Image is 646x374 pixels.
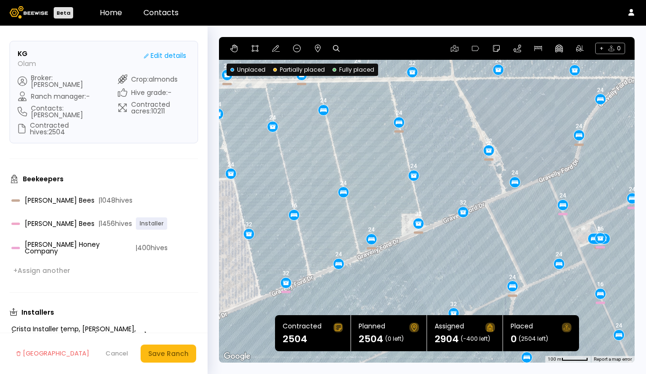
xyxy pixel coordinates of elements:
[98,220,132,227] span: | 1456 hives
[575,123,582,130] div: 24
[21,309,54,316] h3: Installers
[415,211,422,217] div: 32
[230,65,266,74] div: Unplaced
[450,301,457,308] div: 32
[135,244,168,251] span: | 400 hives
[105,349,128,358] div: Cancel
[408,60,415,66] div: 32
[335,251,342,258] div: 24
[9,264,74,277] button: +Assign another
[283,323,322,332] div: Contracted
[410,163,417,169] div: 24
[597,225,604,232] div: 16
[511,334,517,344] h1: 0
[18,75,99,88] div: Broker : [PERSON_NAME]
[509,274,515,280] div: 24
[18,105,99,118] div: Contacts : [PERSON_NAME]
[148,348,189,359] div: Save Ranch
[144,51,186,61] div: Edit details
[511,323,533,332] div: Placed
[9,6,48,19] img: Beewise logo
[23,176,64,182] h3: Beekeepers
[629,186,636,193] div: 24
[221,350,253,363] a: Open this area in Google Maps (opens a new window)
[143,7,179,18] a: Contacts
[11,217,168,230] div: [PERSON_NAME] Bees
[227,161,234,168] div: 24
[283,334,307,344] h1: 2504
[559,192,566,199] div: 24
[597,281,603,288] div: 16
[332,65,374,74] div: Fully placed
[141,345,196,363] button: Save Ranch
[9,239,198,256] div: [PERSON_NAME] Honey Company|400hives
[359,334,383,344] h1: 2504
[594,356,632,362] a: Report a map error
[461,336,490,342] span: (-400 left)
[9,324,198,354] div: Crista Installer temp, [PERSON_NAME], [PERSON_NAME] installer, [PERSON_NAME], [PERSON_NAME], [PER...
[291,202,297,209] div: 16
[269,114,276,121] div: 24
[9,215,198,232] div: [PERSON_NAME] Bees|1456hivesInstaller
[221,350,253,363] img: Google
[595,43,625,54] span: + 0
[13,266,70,275] div: + Assign another
[495,57,502,64] div: 24
[512,169,518,176] div: 24
[519,336,548,342] span: (2504 left)
[18,92,99,101] div: Ranch manager : -
[548,356,561,362] span: 100 m
[597,87,603,93] div: 24
[118,101,190,114] div: Contracted acres : 10211
[396,110,402,116] div: 24
[556,251,562,258] div: 24
[485,138,492,144] div: 32
[98,197,133,204] span: | 1048 hives
[11,241,168,254] div: [PERSON_NAME] Honey Company
[368,226,375,233] div: 24
[54,7,73,19] div: Beta
[18,122,99,135] div: Contracted hives : 2504
[340,180,347,187] div: 24
[273,65,325,74] div: Partially placed
[435,334,459,344] h1: 2904
[359,323,385,332] div: Planned
[320,97,326,104] div: 24
[545,356,591,363] button: Map Scale: 100 m per 52 pixels
[100,7,122,18] a: Home
[9,193,198,208] div: [PERSON_NAME] Bees|1048hives
[298,63,304,69] div: 32
[385,336,404,342] span: (0 left)
[616,322,622,329] div: 24
[16,349,89,358] div: [GEOGRAPHIC_DATA]
[11,345,94,363] button: [GEOGRAPHIC_DATA]
[571,58,578,65] div: 32
[140,49,190,63] button: Edit details
[460,199,466,206] div: 32
[11,197,168,204] div: [PERSON_NAME] Bees
[283,270,289,277] div: 32
[18,59,36,69] p: Olam
[435,323,464,332] div: Assigned
[11,326,183,352] div: Crista Installer temp, [PERSON_NAME], [PERSON_NAME] installer, [PERSON_NAME], [PERSON_NAME], [PER...
[214,101,221,108] div: 24
[101,346,133,361] button: Cancel
[354,57,361,64] div: 24
[18,49,36,59] h3: KG
[223,63,230,69] div: 28
[118,75,190,84] div: Crop : almonds
[118,88,190,97] div: Hive grade : -
[246,221,252,228] div: 32
[136,217,167,230] span: Installer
